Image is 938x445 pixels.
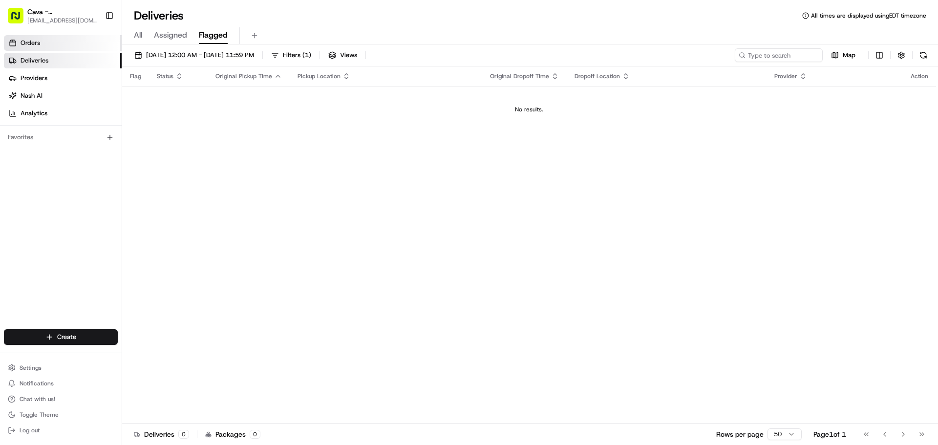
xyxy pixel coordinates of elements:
[20,218,75,228] span: Knowledge Base
[302,51,311,60] span: ( 1 )
[4,4,101,27] button: Cava - [GEOGRAPHIC_DATA][EMAIL_ADDRESS][DOMAIN_NAME]
[324,48,362,62] button: Views
[917,48,930,62] button: Refresh
[298,72,341,80] span: Pickup Location
[716,429,764,439] p: Rows per page
[146,51,254,60] span: [DATE] 12:00 AM - [DATE] 11:59 PM
[79,178,99,186] span: [DATE]
[4,377,118,390] button: Notifications
[4,329,118,345] button: Create
[30,151,79,159] span: [PERSON_NAME]
[134,8,184,23] h1: Deliveries
[10,39,178,55] p: Welcome 👋
[157,72,173,80] span: Status
[25,63,161,73] input: Clear
[92,218,157,228] span: API Documentation
[21,39,40,47] span: Orders
[4,408,118,422] button: Toggle Theme
[21,93,38,111] img: 8016278978528_b943e370aa5ada12b00a_72.png
[813,429,846,439] div: Page 1 of 1
[774,72,797,80] span: Provider
[250,430,260,439] div: 0
[10,219,18,227] div: 📗
[911,72,928,80] div: Action
[30,178,71,186] span: Regen Pajulas
[10,10,29,29] img: Nash
[151,125,178,137] button: See all
[21,56,48,65] span: Deliveries
[134,29,142,41] span: All
[199,29,228,41] span: Flagged
[57,333,76,341] span: Create
[4,35,122,51] a: Orders
[490,72,549,80] span: Original Dropoff Time
[73,178,77,186] span: •
[4,392,118,406] button: Chat with us!
[10,127,63,135] div: Past conversations
[97,242,118,250] span: Pylon
[843,51,855,60] span: Map
[827,48,860,62] button: Map
[130,48,258,62] button: [DATE] 12:00 AM - [DATE] 11:59 PM
[20,411,59,419] span: Toggle Theme
[21,74,47,83] span: Providers
[4,70,122,86] a: Providers
[575,72,620,80] span: Dropoff Location
[134,429,189,439] div: Deliveries
[10,142,25,158] img: Brigitte Vinadas
[10,169,25,184] img: Regen Pajulas
[86,151,107,159] span: [DATE]
[20,426,40,434] span: Log out
[4,361,118,375] button: Settings
[154,29,187,41] span: Assigned
[69,242,118,250] a: Powered byPylon
[205,429,260,439] div: Packages
[27,17,97,24] button: [EMAIL_ADDRESS][DOMAIN_NAME]
[20,380,54,387] span: Notifications
[215,72,272,80] span: Original Pickup Time
[20,178,27,186] img: 1736555255976-a54dd68f-1ca7-489b-9aae-adbdc363a1c4
[811,12,926,20] span: All times are displayed using EDT timezone
[79,214,161,232] a: 💻API Documentation
[4,88,122,104] a: Nash AI
[735,48,823,62] input: Type to search
[83,219,90,227] div: 💻
[126,106,932,113] div: No results.
[20,364,42,372] span: Settings
[283,51,311,60] span: Filters
[178,430,189,439] div: 0
[21,109,47,118] span: Analytics
[20,395,55,403] span: Chat with us!
[166,96,178,108] button: Start new chat
[267,48,316,62] button: Filters(1)
[10,93,27,111] img: 1736555255976-a54dd68f-1ca7-489b-9aae-adbdc363a1c4
[4,424,118,437] button: Log out
[21,91,43,100] span: Nash AI
[6,214,79,232] a: 📗Knowledge Base
[4,106,122,121] a: Analytics
[27,7,97,17] button: Cava - [GEOGRAPHIC_DATA]
[81,151,85,159] span: •
[44,93,160,103] div: Start new chat
[4,53,122,68] a: Deliveries
[130,72,141,80] span: Flag
[4,129,118,145] div: Favorites
[20,152,27,160] img: 1736555255976-a54dd68f-1ca7-489b-9aae-adbdc363a1c4
[44,103,134,111] div: We're available if you need us!
[340,51,357,60] span: Views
